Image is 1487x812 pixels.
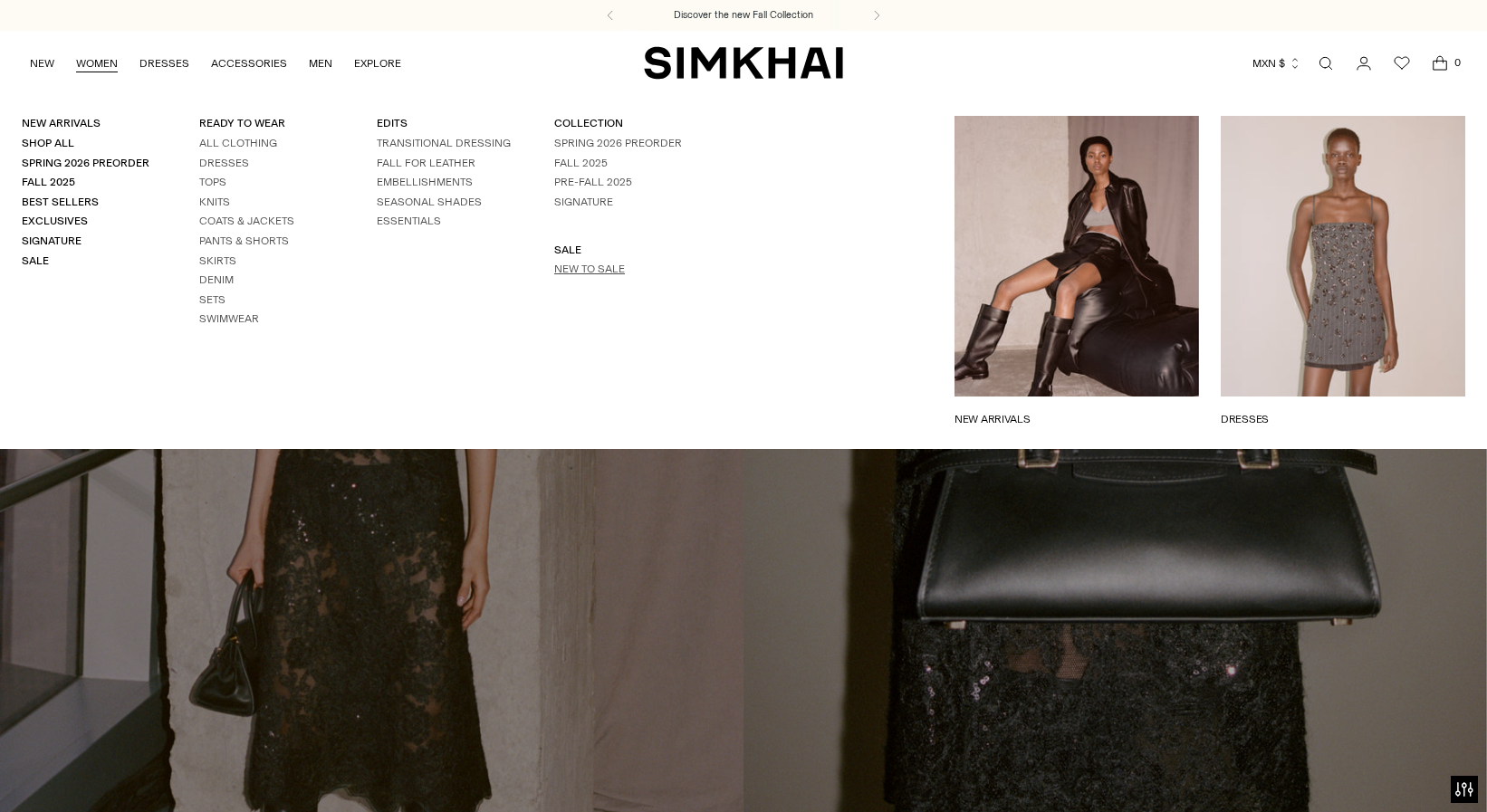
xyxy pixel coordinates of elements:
[1449,54,1465,71] span: 0
[1308,45,1344,81] a: Open search modal
[1346,45,1382,81] a: Go to the account page
[139,43,189,83] a: DRESSES
[76,43,118,83] a: WOMEN
[1422,45,1458,81] a: Open cart modal
[30,43,54,83] a: NEW
[644,45,843,81] a: SIMKHAI
[309,43,332,83] a: MEN
[1384,45,1420,81] a: Wishlist
[1252,43,1301,83] button: MXN $
[211,43,287,83] a: ACCESSORIES
[674,8,813,23] a: Discover the new Fall Collection
[354,43,401,83] a: EXPLORE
